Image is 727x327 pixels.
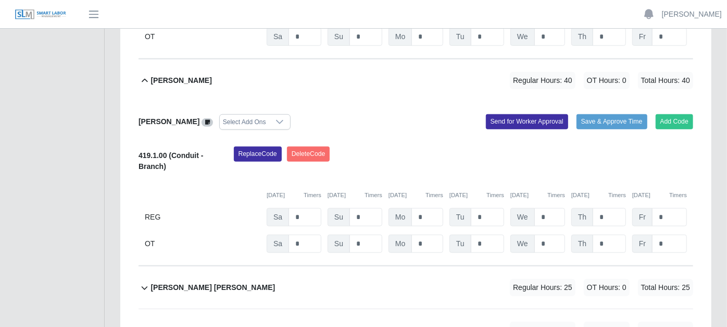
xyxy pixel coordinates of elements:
span: Mo [388,28,412,46]
span: Mo [388,208,412,226]
div: OT [145,235,260,253]
span: We [510,28,535,46]
span: We [510,208,535,226]
div: [DATE] [632,191,687,200]
a: [PERSON_NAME] [662,9,722,20]
span: Fr [632,208,653,226]
span: Total Hours: 40 [638,72,693,89]
span: Su [328,208,350,226]
span: Tu [449,235,471,253]
span: Sa [267,235,289,253]
div: [DATE] [571,191,626,200]
button: Timers [304,191,321,200]
a: View/Edit Notes [202,117,213,126]
div: Select Add Ons [220,115,269,129]
span: Th [571,28,593,46]
button: Timers [486,191,504,200]
button: Timers [547,191,565,200]
button: Timers [425,191,443,200]
span: Sa [267,28,289,46]
span: Fr [632,28,653,46]
button: Timers [669,191,687,200]
b: [PERSON_NAME] [139,117,199,126]
b: 419.1.00 (Conduit - Branch) [139,151,203,171]
button: Send for Worker Approval [486,114,568,129]
div: [DATE] [388,191,443,200]
span: Total Hours: 25 [638,279,693,296]
span: Fr [632,235,653,253]
div: [DATE] [267,191,321,200]
button: [PERSON_NAME] Regular Hours: 40 OT Hours: 0 Total Hours: 40 [139,59,693,102]
span: Th [571,235,593,253]
button: DeleteCode [287,147,330,161]
button: Timers [365,191,382,200]
div: REG [145,208,260,226]
span: Su [328,28,350,46]
button: Save & Approve Time [576,114,647,129]
div: [DATE] [328,191,382,200]
span: Sa [267,208,289,226]
button: Add Code [656,114,694,129]
span: Su [328,235,350,253]
span: Regular Hours: 40 [510,72,575,89]
img: SLM Logo [15,9,67,20]
div: OT [145,28,260,46]
span: Regular Hours: 25 [510,279,575,296]
div: [DATE] [510,191,565,200]
b: [PERSON_NAME] [PERSON_NAME] [151,282,275,293]
span: OT Hours: 0 [584,279,630,296]
span: We [510,235,535,253]
span: Tu [449,28,471,46]
button: [PERSON_NAME] [PERSON_NAME] Regular Hours: 25 OT Hours: 0 Total Hours: 25 [139,267,693,309]
span: Tu [449,208,471,226]
div: [DATE] [449,191,504,200]
span: OT Hours: 0 [584,72,630,89]
button: Timers [608,191,626,200]
span: Th [571,208,593,226]
span: Mo [388,235,412,253]
b: [PERSON_NAME] [151,75,211,86]
button: ReplaceCode [234,147,282,161]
